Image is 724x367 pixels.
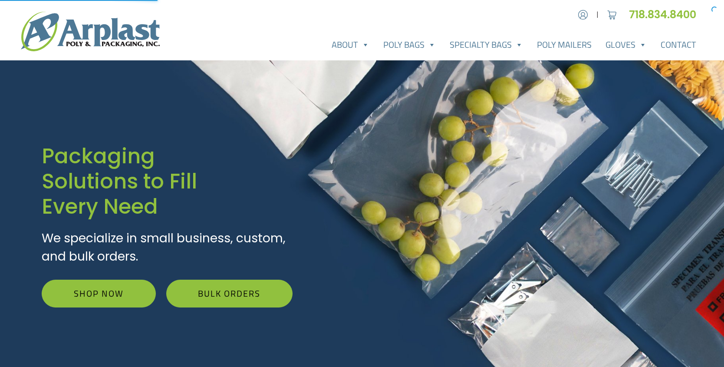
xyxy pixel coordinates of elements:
span: | [596,10,599,20]
img: logo [21,12,160,51]
a: Bulk Orders [166,280,293,307]
a: Poly Mailers [530,36,599,53]
a: Contact [654,36,703,53]
h1: Packaging Solutions to Fill Every Need [42,144,293,219]
p: We specialize in small business, custom, and bulk orders. [42,229,293,266]
a: Poly Bags [376,36,443,53]
a: About [325,36,376,53]
a: Specialty Bags [443,36,530,53]
a: Gloves [599,36,654,53]
a: Shop Now [42,280,156,307]
a: 718.834.8400 [629,7,703,22]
